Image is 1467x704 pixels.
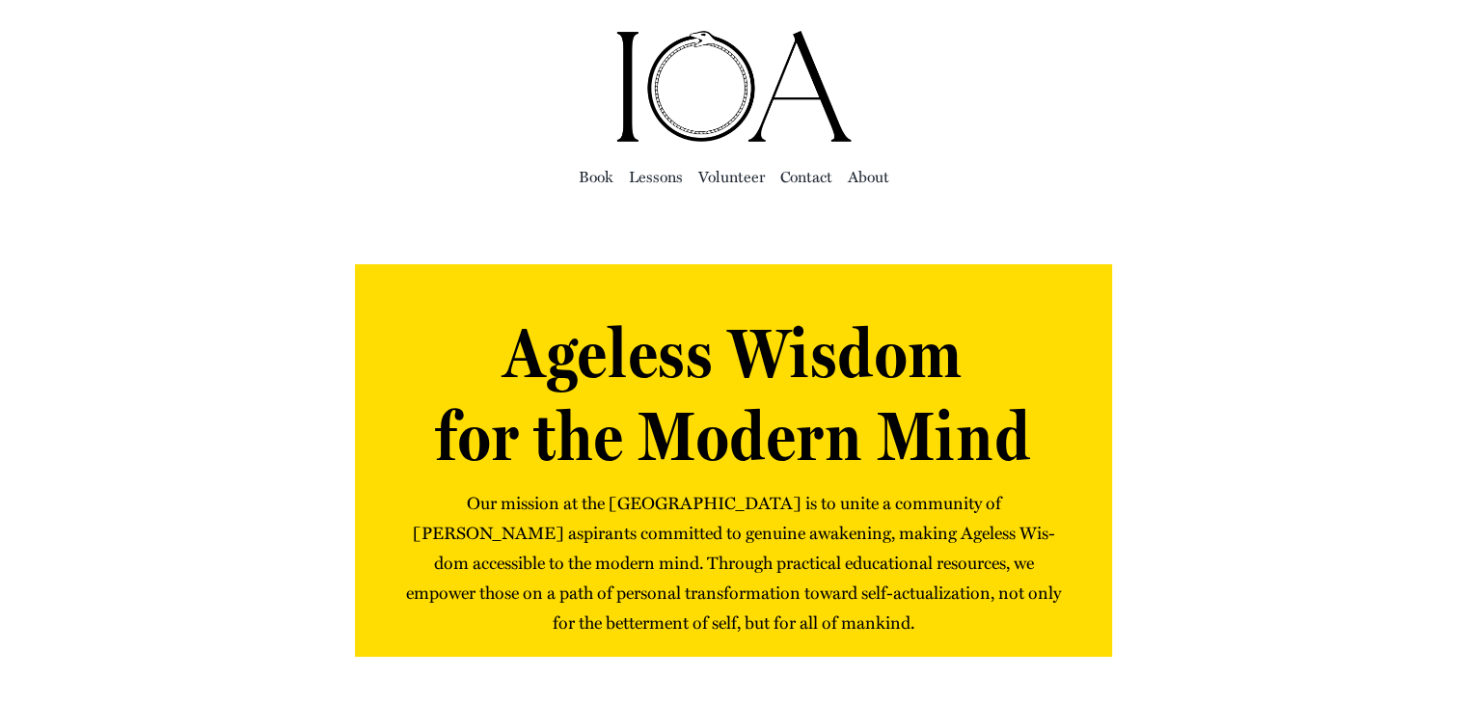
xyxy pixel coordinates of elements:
img: Institute of Awakening [613,29,855,145]
h1: Ageless Wisdom for the Modern Mind [403,311,1063,478]
a: Book [579,163,613,190]
p: Our mis­sion at the [GEOGRAPHIC_DATA] is to unite a com­mu­ni­ty of [PERSON_NAME] aspi­rants com­... [403,488,1063,637]
a: About [848,163,889,190]
a: Vol­un­teer [698,163,765,190]
a: ioa-logo [613,25,855,50]
a: Con­tact [780,163,832,190]
nav: Main [154,145,1312,206]
a: Lessons [629,163,683,190]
